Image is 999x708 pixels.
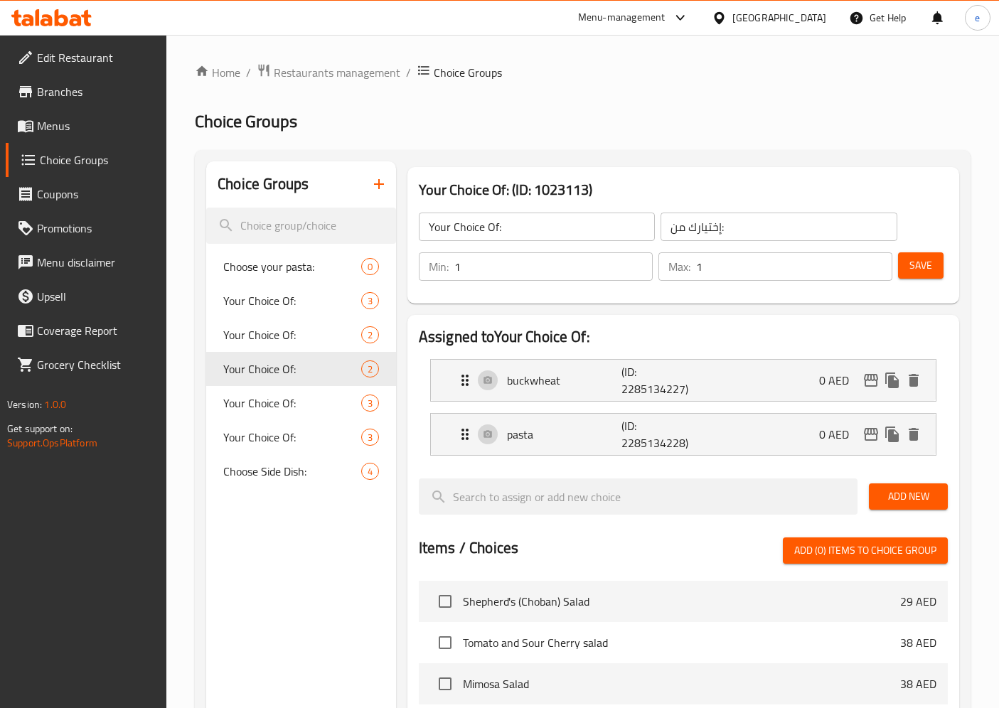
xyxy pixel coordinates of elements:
[431,360,936,401] div: Expand
[578,9,666,26] div: Menu-management
[362,431,378,444] span: 3
[274,64,400,81] span: Restaurants management
[37,220,156,237] span: Promotions
[882,424,903,445] button: duplicate
[898,252,944,279] button: Save
[195,64,240,81] a: Home
[507,426,621,443] p: pasta
[361,326,379,343] div: Choices
[419,326,948,348] h2: Assigned to Your Choice Of:
[900,675,936,692] p: 38 AED
[903,370,924,391] button: delete
[206,352,396,386] div: Your Choice Of:2
[621,417,698,451] p: (ID: 2285134228)
[7,395,42,414] span: Version:
[900,634,936,651] p: 38 AED
[362,260,378,274] span: 0
[860,424,882,445] button: edit
[218,173,309,195] h2: Choice Groups
[7,434,97,452] a: Support.OpsPlatform
[206,386,396,420] div: Your Choice Of:3
[223,463,361,480] span: Choose Side Dish:
[44,395,66,414] span: 1.0.0
[880,488,936,505] span: Add New
[361,463,379,480] div: Choices
[223,258,361,275] span: Choose your pasta:
[6,109,167,143] a: Menus
[223,429,361,446] span: Your Choice Of:
[362,397,378,410] span: 3
[246,64,251,81] li: /
[668,258,690,275] p: Max:
[206,454,396,488] div: Choose Side Dish:4
[37,254,156,271] span: Menu disclaimer
[195,63,971,82] nav: breadcrumb
[6,348,167,382] a: Grocery Checklist
[732,10,826,26] div: [GEOGRAPHIC_DATA]
[507,372,621,389] p: buckwheat
[621,363,698,397] p: (ID: 2285134227)
[206,250,396,284] div: Choose your pasta:0
[206,420,396,454] div: Your Choice Of:3
[6,41,167,75] a: Edit Restaurant
[6,143,167,177] a: Choice Groups
[6,177,167,211] a: Coupons
[206,318,396,352] div: Your Choice Of:2
[463,634,900,651] span: Tomato and Sour Cherry salad
[37,186,156,203] span: Coupons
[463,675,900,692] span: Mimosa Salad
[37,322,156,339] span: Coverage Report
[903,424,924,445] button: delete
[900,593,936,610] p: 29 AED
[361,258,379,275] div: Choices
[223,292,361,309] span: Your Choice Of:
[6,279,167,313] a: Upsell
[206,208,396,244] input: search
[860,370,882,391] button: edit
[37,117,156,134] span: Menus
[419,353,948,407] li: Expand
[431,414,936,455] div: Expand
[909,257,932,274] span: Save
[223,360,361,377] span: Your Choice Of:
[463,593,900,610] span: Shepherd's (Choban) Salad
[362,328,378,342] span: 2
[882,370,903,391] button: duplicate
[419,478,858,515] input: search
[419,178,948,201] h3: Your Choice Of: (ID: 1023113)
[362,465,378,478] span: 4
[361,292,379,309] div: Choices
[430,628,460,658] span: Select choice
[406,64,411,81] li: /
[869,483,948,510] button: Add New
[40,151,156,168] span: Choice Groups
[783,537,948,564] button: Add (0) items to choice group
[6,245,167,279] a: Menu disclaimer
[37,49,156,66] span: Edit Restaurant
[819,372,860,389] p: 0 AED
[206,284,396,318] div: Your Choice Of:3
[819,426,860,443] p: 0 AED
[37,83,156,100] span: Branches
[257,63,400,82] a: Restaurants management
[6,313,167,348] a: Coverage Report
[7,419,73,438] span: Get support on:
[430,669,460,699] span: Select choice
[6,75,167,109] a: Branches
[362,294,378,308] span: 3
[37,356,156,373] span: Grocery Checklist
[223,395,361,412] span: Your Choice Of:
[362,363,378,376] span: 2
[975,10,980,26] span: e
[419,537,518,559] h2: Items / Choices
[794,542,936,559] span: Add (0) items to choice group
[223,326,361,343] span: Your Choice Of:
[419,407,948,461] li: Expand
[37,288,156,305] span: Upsell
[434,64,502,81] span: Choice Groups
[195,105,297,137] span: Choice Groups
[6,211,167,245] a: Promotions
[429,258,449,275] p: Min:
